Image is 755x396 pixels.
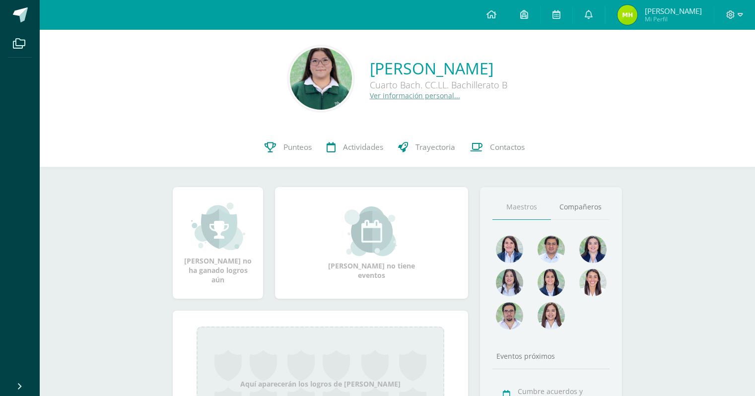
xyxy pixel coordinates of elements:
[492,351,610,361] div: Eventos próximos
[645,15,702,23] span: Mi Perfil
[496,236,523,263] img: 4477f7ca9110c21fc6bc39c35d56baaa.png
[538,236,565,263] img: 1e7bfa517bf798cc96a9d855bf172288.png
[290,48,352,110] img: 4033c1a682729420a6a2ab8e0a42760e.png
[490,142,525,152] span: Contactos
[538,302,565,330] img: 1be4a43e63524e8157c558615cd4c825.png
[319,128,391,167] a: Actividades
[496,302,523,330] img: d7e1be39c7a5a7a89cfb5608a6c66141.png
[343,142,383,152] span: Actividades
[191,201,245,251] img: achievement_small.png
[370,91,460,100] a: Ver información personal...
[551,195,610,220] a: Compañeros
[579,236,607,263] img: 468d0cd9ecfcbce804e3ccd48d13f1ad.png
[344,206,399,256] img: event_small.png
[283,142,312,152] span: Punteos
[415,142,455,152] span: Trayectoria
[492,195,551,220] a: Maestros
[322,206,421,280] div: [PERSON_NAME] no tiene eventos
[183,201,253,284] div: [PERSON_NAME] no ha ganado logros aún
[370,58,507,79] a: [PERSON_NAME]
[370,79,507,91] div: Cuarto Bach. CC.LL. Bachillerato B
[463,128,532,167] a: Contactos
[645,6,702,16] span: [PERSON_NAME]
[618,5,637,25] img: 8cfee9302e94c67f695fad48b611364c.png
[538,269,565,296] img: d4e0c534ae446c0d00535d3bb96704e9.png
[391,128,463,167] a: Trayectoria
[257,128,319,167] a: Punteos
[579,269,607,296] img: 38d188cc98c34aa903096de2d1c9671e.png
[496,269,523,296] img: 1934cc27df4ca65fd091d7882280e9dd.png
